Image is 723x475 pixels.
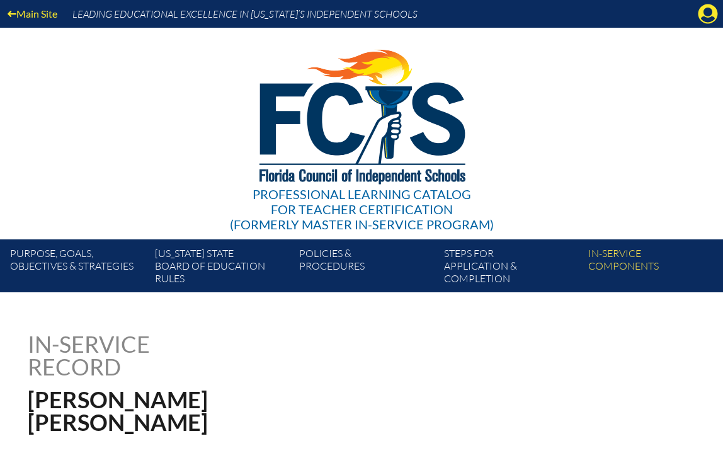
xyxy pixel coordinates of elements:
[28,388,441,433] h1: [PERSON_NAME] [PERSON_NAME]
[271,202,453,217] span: for Teacher Certification
[28,333,282,378] h1: In-service record
[232,28,492,200] img: FCISlogo221.eps
[294,244,439,292] a: Policies &Procedures
[150,244,295,292] a: [US_STATE] StateBoard of Education rules
[698,4,718,24] svg: Manage account
[3,5,62,22] a: Main Site
[230,186,494,232] div: Professional Learning Catalog (formerly Master In-service Program)
[5,244,150,292] a: Purpose, goals,objectives & strategies
[439,244,584,292] a: Steps forapplication & completion
[225,25,499,234] a: Professional Learning Catalog for Teacher Certification(formerly Master In-service Program)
